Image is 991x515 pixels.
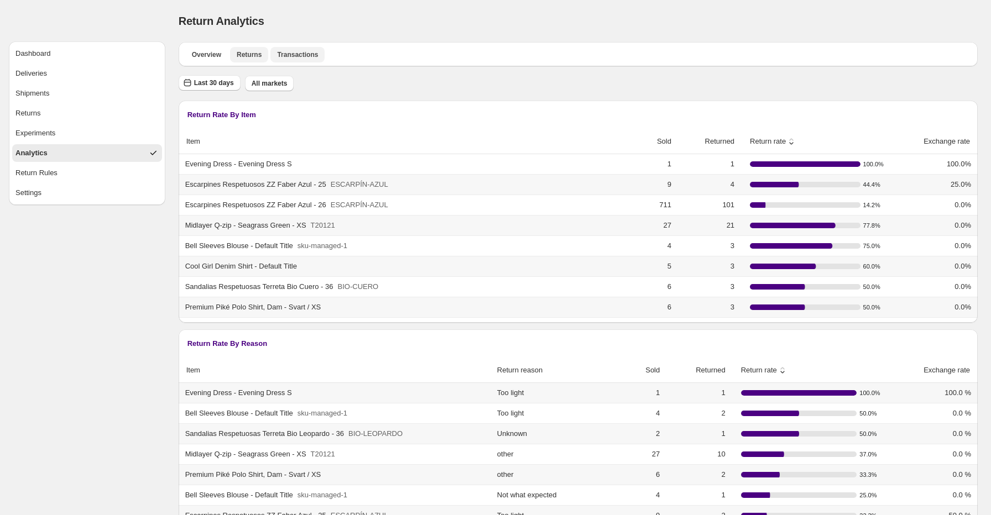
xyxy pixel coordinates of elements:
[663,444,728,464] td: 10
[663,423,728,444] td: 1
[619,403,663,423] td: 4
[185,261,297,272] span: Cool Girl Denim Shirt - Default Title
[331,179,388,190] span: ESCARPÍN-AZUL
[619,383,663,403] td: 1
[497,428,616,439] span: Unknown
[12,65,162,82] button: Deliveries
[886,174,978,195] td: 25.0%
[185,428,344,439] span: Sandalias Respetuosas Terreta Bio Leopardo - 36
[911,131,972,152] button: Exchange rate
[15,148,48,159] div: Analytics
[886,215,978,235] td: 0.0%
[496,360,555,381] button: Return reason
[886,297,978,317] td: 0.0%
[185,490,293,501] span: Bell Sleeves Blouse - Default Title
[632,154,675,174] td: 1
[663,464,728,485] td: 2
[883,423,978,444] td: 0.0 %
[883,464,978,485] td: 0.0 %
[632,195,675,215] td: 711
[179,15,264,27] span: Return Analytics
[663,403,728,423] td: 2
[497,387,616,398] span: Too light
[859,387,888,398] span: 100.0 %
[185,360,213,381] button: Item
[863,159,892,170] span: 100.0 %
[185,220,306,231] span: Midlayer Q-zip - Seagrass Green - XS
[863,199,892,211] span: 14.2 %
[12,144,162,162] button: Analytics
[185,387,292,398] span: Evening Dress - Evening Dress S
[15,128,55,139] div: Experiments
[692,131,736,152] button: Returned
[632,235,675,256] td: 4
[245,76,294,91] button: All markets
[859,408,888,419] span: 50.0 %
[12,104,162,122] button: Returns
[675,154,738,174] td: 1
[863,240,892,251] span: 75.0 %
[348,322,403,333] span: BIO-LEOPARDO
[675,174,738,195] td: 4
[859,469,888,480] span: 33.3 %
[883,444,978,464] td: 0.0 %
[185,302,321,313] span: Premium Piké Polo Shirt, Dam - Svart / XS
[886,195,978,215] td: 0.0%
[12,184,162,202] button: Settings
[732,365,777,376] span: Return rate
[185,469,321,480] span: Premium Piké Polo Shirt, Dam - Svart / XS
[12,124,162,142] button: Experiments
[298,490,347,501] span: sku-managed-1
[15,48,51,59] div: Dashboard
[632,276,675,297] td: 6
[675,297,738,317] td: 3
[675,235,738,256] td: 3
[15,108,41,119] div: Returns
[632,256,675,276] td: 5
[632,215,675,235] td: 27
[185,449,306,460] span: Midlayer Q-zip - Seagrass Green - XS
[348,428,403,439] span: BIO-LEOPARDO
[886,276,978,297] td: 0.0%
[675,276,738,297] td: 3
[192,50,221,59] span: Overview
[185,131,213,152] button: Item
[675,215,738,235] td: 21
[252,79,288,88] span: All markets
[675,256,738,276] td: 3
[185,159,292,170] span: Evening Dress - Evening Dress S
[619,423,663,444] td: 2
[185,199,326,211] span: Escarpines Respetuosos ZZ Faber Azul - 26
[619,485,663,505] td: 4
[187,109,969,120] h3: Return Rate By Item
[311,220,335,231] span: T20121
[632,317,675,338] td: 2
[731,360,790,381] button: sort ascending byReturn rate
[15,167,58,178] div: Return Rules
[859,490,888,501] span: 25.0 %
[859,428,888,439] span: 50.0 %
[277,50,318,59] span: Transactions
[741,136,786,147] span: Return rate
[185,240,293,251] span: Bell Sleeves Blouse - Default Title
[179,75,241,91] button: Last 30 days
[185,281,333,292] span: Sandalias Respetuosas Terreta Bio Cuero - 36
[863,220,892,231] span: 77.8 %
[185,179,326,190] span: Escarpines Respetuosos ZZ Faber Azul - 25
[194,78,234,87] span: Last 30 days
[675,317,738,338] td: 1
[497,469,616,480] span: other
[12,164,162,182] button: Return Rules
[863,281,892,292] span: 50.0 %
[15,68,47,79] div: Deliveries
[886,256,978,276] td: 0.0%
[497,449,616,460] span: other
[237,50,262,59] span: Returns
[886,154,978,174] td: 100.0%
[663,485,728,505] td: 1
[863,322,892,333] span: 50.0 %
[883,383,978,403] td: 100.0 %
[185,408,293,419] span: Bell Sleeves Blouse - Default Title
[863,302,892,313] span: 50.0 %
[863,261,892,272] span: 60.0 %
